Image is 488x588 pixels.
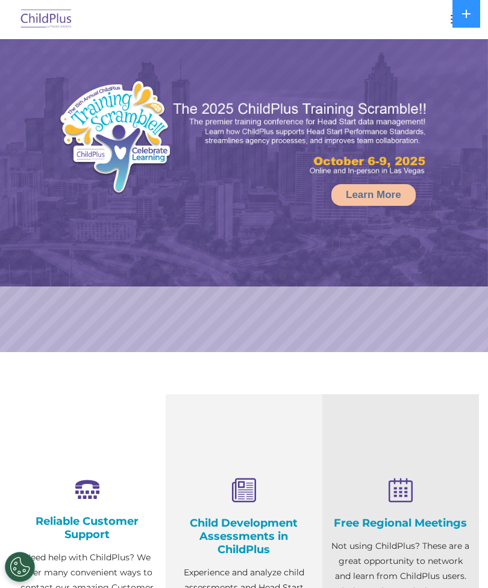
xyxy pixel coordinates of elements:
h4: Reliable Customer Support [18,515,157,541]
h4: Child Development Assessments in ChildPlus [175,516,313,556]
iframe: Chat Widget [428,530,488,588]
img: ChildPlus by Procare Solutions [18,5,75,34]
button: Cookies Settings [5,552,35,582]
h4: Free Regional Meetings [331,516,470,530]
a: Learn More [331,184,416,206]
